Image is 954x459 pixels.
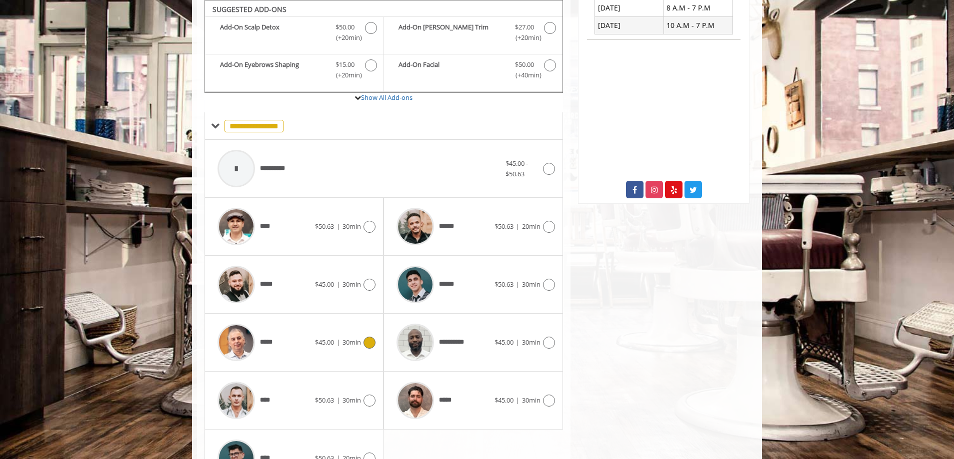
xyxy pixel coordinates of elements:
[335,22,354,32] span: $50.00
[315,396,334,405] span: $50.63
[522,280,540,289] span: 30min
[398,22,504,43] b: Add-On [PERSON_NAME] Trim
[342,338,361,347] span: 30min
[522,396,540,405] span: 30min
[509,32,539,43] span: (+20min )
[494,280,513,289] span: $50.63
[336,280,340,289] span: |
[516,280,519,289] span: |
[515,59,534,70] span: $50.00
[342,280,361,289] span: 30min
[336,338,340,347] span: |
[315,338,334,347] span: $45.00
[315,222,334,231] span: $50.63
[212,4,286,14] b: SUGGESTED ADD-ONS
[515,22,534,32] span: $27.00
[342,222,361,231] span: 30min
[388,22,557,45] label: Add-On Beard Trim
[336,222,340,231] span: |
[330,70,360,80] span: (+20min )
[663,17,732,34] td: 10 A.M - 7 P.M
[210,22,378,45] label: Add-On Scalp Detox
[220,59,325,80] b: Add-On Eyebrows Shaping
[494,396,513,405] span: $45.00
[335,59,354,70] span: $15.00
[210,59,378,83] label: Add-On Eyebrows Shaping
[522,222,540,231] span: 20min
[388,59,557,83] label: Add-On Facial
[336,396,340,405] span: |
[516,222,519,231] span: |
[494,222,513,231] span: $50.63
[330,32,360,43] span: (+20min )
[516,338,519,347] span: |
[595,17,664,34] td: [DATE]
[509,70,539,80] span: (+40min )
[315,280,334,289] span: $45.00
[522,338,540,347] span: 30min
[220,22,325,43] b: Add-On Scalp Detox
[505,159,528,178] span: $45.00 - $50.63
[516,396,519,405] span: |
[398,59,504,80] b: Add-On Facial
[361,93,412,102] a: Show All Add-ons
[494,338,513,347] span: $45.00
[342,396,361,405] span: 30min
